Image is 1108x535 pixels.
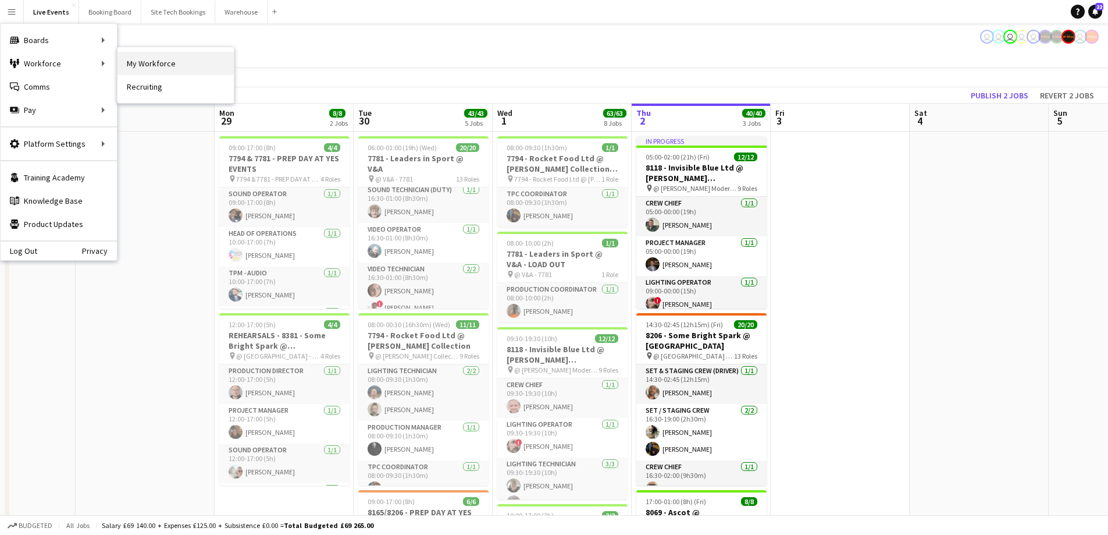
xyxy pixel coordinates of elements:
span: 30 [357,114,372,127]
span: 5 [1052,114,1067,127]
button: Publish 2 jobs [966,88,1033,103]
button: Live Events [24,1,79,23]
span: 10:00-17:00 (7h) [507,511,554,520]
span: 14:30-02:45 (12h15m) (Fri) [646,320,723,329]
span: 9 Roles [459,352,479,360]
span: 6/6 [463,497,479,506]
h3: 7781 - Leaders in Sport @ V&A [358,153,489,174]
app-card-role: Video Operator1/116:30-01:00 (8h30m)[PERSON_NAME] [358,223,489,263]
span: All jobs [64,521,92,530]
span: @ [PERSON_NAME] Modern - 8118 [514,366,598,374]
span: 09:00-17:00 (8h) [368,497,415,506]
span: Tue [358,108,372,118]
span: @ V&A - 7781 [514,270,552,279]
span: 2 [635,114,651,127]
span: 4/4 [324,320,340,329]
app-card-role: Sound Technician1/1 [219,483,350,523]
app-card-role: Lighting Technician3/309:30-19:30 (10h)[PERSON_NAME][PERSON_NAME] [497,458,628,531]
div: 5 Jobs [465,119,487,127]
app-job-card: 06:00-01:00 (19h) (Wed)20/207781 - Leaders in Sport @ V&A @ V&A - 778113 RolesSound Technician2/2... [358,136,489,309]
app-card-role: Crew Chief1/116:30-02:00 (9h30m)[PERSON_NAME] [636,460,767,500]
span: ! [376,300,383,307]
app-user-avatar: Production Managers [1061,30,1075,44]
h3: 7794 - Rocket Food Ltd @ [PERSON_NAME] Collection - LOAD OUT [497,153,628,174]
span: 4/4 [324,143,340,152]
app-job-card: 08:00-10:00 (2h)1/17781 - Leaders in Sport @ V&A - LOAD OUT @ V&A - 77811 RoleProduction Coordina... [497,232,628,323]
app-user-avatar: Alex Gill [1085,30,1099,44]
app-job-card: 12:00-17:00 (5h)4/4REHEARSALS - 8381 - Some Bright Spark @ [GEOGRAPHIC_DATA] @ [GEOGRAPHIC_DATA] ... [219,313,350,486]
h3: 7781 - Leaders in Sport @ V&A - LOAD OUT [497,249,628,270]
a: My Workforce [117,52,234,75]
app-card-role: Crew Chief1/105:00-00:00 (19h)[PERSON_NAME] [636,197,767,236]
span: @ [GEOGRAPHIC_DATA] - 8206 [653,352,734,360]
div: 08:00-00:30 (16h30m) (Wed)11/117794 - Rocket Food Ltd @ [PERSON_NAME] Collection @ [PERSON_NAME] ... [358,313,489,486]
app-card-role: Production Director1/112:00-17:00 (5h)[PERSON_NAME] [219,364,350,404]
app-card-role: Lighting Operator1/109:30-19:30 (10h)![PERSON_NAME] [497,418,628,458]
span: 12/12 [595,334,618,343]
app-card-role: Video Operator1/1 [219,306,350,346]
span: Sat [914,108,927,118]
a: 22 [1088,5,1102,19]
span: 08:00-00:30 (16h30m) (Wed) [368,320,450,329]
app-card-role: Production Coordinator1/108:00-10:00 (2h)[PERSON_NAME] [497,283,628,323]
span: 9 Roles [598,366,618,374]
span: 40/40 [742,109,765,118]
div: In progress05:00-02:00 (21h) (Fri)12/128118 - Invisible Blue Ltd @ [PERSON_NAME][GEOGRAPHIC_DATA]... [636,136,767,309]
span: 43/43 [464,109,487,118]
app-job-card: 09:00-17:00 (8h)4/47794 & 7781 - PREP DAY AT YES EVENTS 7794 & 7781 - PREP DAY AT YES EVENTS4 Rol... [219,136,350,309]
button: Revert 2 jobs [1035,88,1099,103]
app-user-avatar: Eden Hopkins [992,30,1006,44]
app-user-avatar: Production Managers [1038,30,1052,44]
app-user-avatar: Technical Department [1027,30,1041,44]
h3: 8206 - Some Bright Spark @ [GEOGRAPHIC_DATA] [636,330,767,351]
span: 11/11 [456,320,479,329]
app-user-avatar: Production Managers [1050,30,1064,44]
span: 08:00-10:00 (2h) [507,239,554,247]
app-card-role: Sound Technician (Duty)1/116:30-01:00 (8h30m)[PERSON_NAME] [358,183,489,223]
span: 1/1 [602,239,618,247]
span: 4 Roles [320,352,340,360]
button: Warehouse [215,1,268,23]
app-card-role: Crew Chief1/109:30-19:30 (10h)[PERSON_NAME] [497,378,628,418]
span: ! [515,439,522,446]
button: Budgeted [6,519,54,532]
span: 12:00-17:00 (5h) [229,320,276,329]
app-job-card: 14:30-02:45 (12h15m) (Fri)20/208206 - Some Bright Spark @ [GEOGRAPHIC_DATA] @ [GEOGRAPHIC_DATA] -... [636,313,767,486]
span: 09:30-19:30 (10h) [507,334,557,343]
app-card-role: Lighting Operator1/109:00-00:00 (15h)![PERSON_NAME] [636,276,767,316]
span: 7794 - Rocket Food Ltd @ [PERSON_NAME] Collection [514,175,601,183]
span: @ [PERSON_NAME] Collection - 7794 [375,352,459,360]
app-card-role: Set & Staging Crew (Driver)1/114:30-02:45 (12h15m)[PERSON_NAME] [636,364,767,404]
span: ! [654,297,661,304]
span: Sun [1053,108,1067,118]
a: Knowledge Base [1,189,117,212]
app-card-role: TPC Coordinator1/108:00-09:30 (1h30m)[PERSON_NAME] [497,187,628,227]
app-card-role: Video Technician2/216:30-01:00 (8h30m)[PERSON_NAME]![PERSON_NAME] [358,263,489,319]
span: 17:00-01:00 (8h) (Fri) [646,497,706,506]
h3: 7794 & 7781 - PREP DAY AT YES EVENTS [219,153,350,174]
app-job-card: 08:00-09:30 (1h30m)1/17794 - Rocket Food Ltd @ [PERSON_NAME] Collection - LOAD OUT 7794 - Rocket ... [497,136,628,227]
app-card-role: Sound Operator1/112:00-17:00 (5h)[PERSON_NAME] [219,444,350,483]
a: Comms [1,75,117,98]
span: 8/8 [329,109,345,118]
div: 2 Jobs [330,119,348,127]
span: 3 [774,114,785,127]
h3: 8118 - Invisible Blue Ltd @ [PERSON_NAME][GEOGRAPHIC_DATA] [636,162,767,183]
app-card-role: Project Manager1/105:00-00:00 (19h)[PERSON_NAME] [636,236,767,276]
a: Training Academy [1,166,117,189]
span: Wed [497,108,512,118]
span: 20/20 [734,320,757,329]
a: Privacy [82,246,117,256]
span: 13 Roles [734,352,757,360]
span: 7794 & 7781 - PREP DAY AT YES EVENTS [236,175,320,183]
span: 09:00-17:00 (8h) [229,143,276,152]
span: Fri [775,108,785,118]
span: 08:00-09:30 (1h30m) [507,143,567,152]
span: Budgeted [19,522,52,530]
a: Product Updates [1,212,117,236]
